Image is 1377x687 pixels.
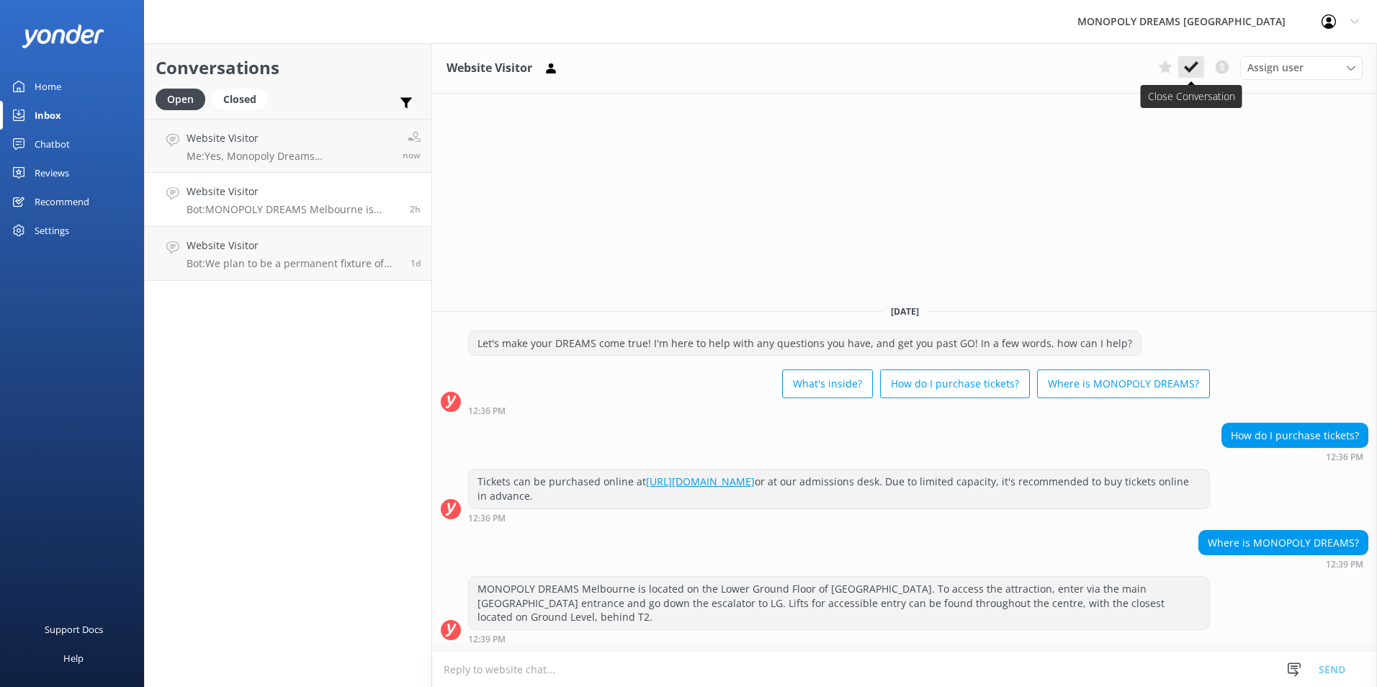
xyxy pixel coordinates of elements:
[187,150,392,163] p: Me: Yes, Monopoly Dreams [GEOGRAPHIC_DATA] is entirely indoors! We're located on the [GEOGRAPHIC_...
[882,305,928,318] span: [DATE]
[156,89,205,110] div: Open
[63,644,84,673] div: Help
[1222,423,1368,448] div: How do I purchase tickets?
[469,577,1209,629] div: MONOPOLY DREAMS Melbourne is located on the Lower Ground Floor of [GEOGRAPHIC_DATA]. To access th...
[1240,56,1363,79] div: Assign User
[880,369,1030,398] button: How do I purchase tickets?
[468,635,506,644] strong: 12:39 PM
[403,149,421,161] span: Sep 22 2025 02:57pm (UTC +10:00) Australia/Sydney
[468,514,506,523] strong: 12:36 PM
[145,119,431,173] a: Website VisitorMe:Yes, Monopoly Dreams [GEOGRAPHIC_DATA] is entirely indoors! We're located on th...
[410,203,421,215] span: Sep 22 2025 12:39pm (UTC +10:00) Australia/Sydney
[469,331,1141,356] div: Let's make your DREAMS come true! I'm here to help with any questions you have, and get you past ...
[1198,559,1368,569] div: Sep 22 2025 12:39pm (UTC +10:00) Australia/Sydney
[145,173,431,227] a: Website VisitorBot:MONOPOLY DREAMS Melbourne is located on the Lower Ground Floor of [GEOGRAPHIC_...
[411,257,421,269] span: Sep 21 2025 02:35pm (UTC +10:00) Australia/Sydney
[469,470,1209,508] div: Tickets can be purchased online at or at our admissions desk. Due to limited capacity, it's recom...
[35,158,69,187] div: Reviews
[1326,560,1363,569] strong: 12:39 PM
[1326,453,1363,462] strong: 12:36 PM
[156,54,421,81] h2: Conversations
[447,59,532,78] h3: Website Visitor
[468,407,506,416] strong: 12:36 PM
[212,91,274,107] a: Closed
[145,227,431,281] a: Website VisitorBot:We plan to be a permanent fixture of [GEOGRAPHIC_DATA] and are open 7 days a w...
[35,216,69,245] div: Settings
[1037,369,1210,398] button: Where is MONOPOLY DREAMS?
[35,187,89,216] div: Recommend
[35,130,70,158] div: Chatbot
[156,91,212,107] a: Open
[187,257,400,270] p: Bot: We plan to be a permanent fixture of [GEOGRAPHIC_DATA] and are open 7 days a week, 363 days ...
[1199,531,1368,555] div: Where is MONOPOLY DREAMS?
[212,89,267,110] div: Closed
[187,130,392,146] h4: Website Visitor
[782,369,873,398] button: What's inside?
[468,513,1210,523] div: Sep 22 2025 12:36pm (UTC +10:00) Australia/Sydney
[22,24,104,48] img: yonder-white-logo.png
[468,405,1210,416] div: Sep 22 2025 12:36pm (UTC +10:00) Australia/Sydney
[1247,60,1304,76] span: Assign user
[187,238,400,253] h4: Website Visitor
[646,475,755,488] a: [URL][DOMAIN_NAME]
[35,72,61,101] div: Home
[187,184,399,199] h4: Website Visitor
[1221,452,1368,462] div: Sep 22 2025 12:36pm (UTC +10:00) Australia/Sydney
[468,634,1210,644] div: Sep 22 2025 12:39pm (UTC +10:00) Australia/Sydney
[35,101,61,130] div: Inbox
[187,203,399,216] p: Bot: MONOPOLY DREAMS Melbourne is located on the Lower Ground Floor of [GEOGRAPHIC_DATA]. To acce...
[45,615,103,644] div: Support Docs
